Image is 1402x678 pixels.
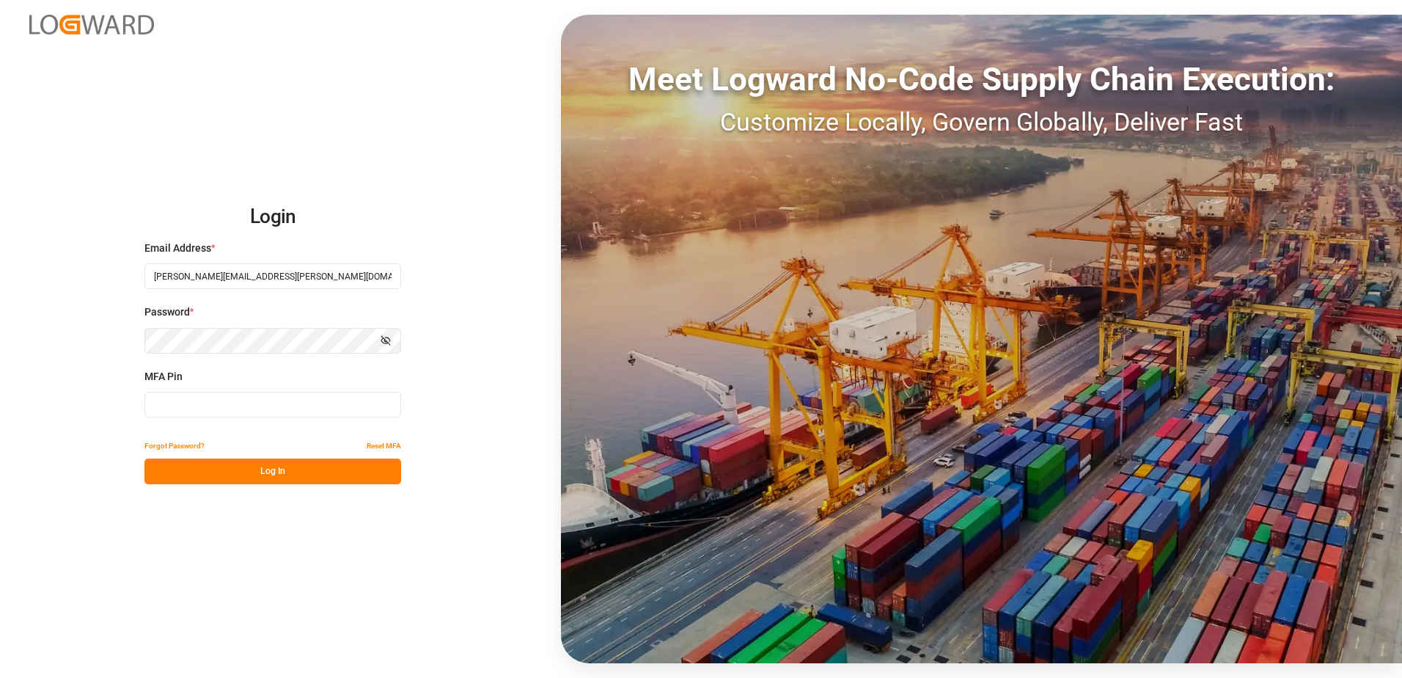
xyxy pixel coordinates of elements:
button: Forgot Password? [144,433,205,459]
h2: Login [144,194,401,241]
span: Email Address [144,241,211,256]
button: Reset MFA [367,433,401,459]
button: Log In [144,459,401,484]
input: Enter your email [144,263,401,289]
div: Customize Locally, Govern Globally, Deliver Fast [561,103,1402,141]
span: MFA Pin [144,369,183,384]
div: Meet Logward No-Code Supply Chain Execution: [561,55,1402,103]
img: Logward_new_orange.png [29,15,154,34]
span: Password [144,305,190,320]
